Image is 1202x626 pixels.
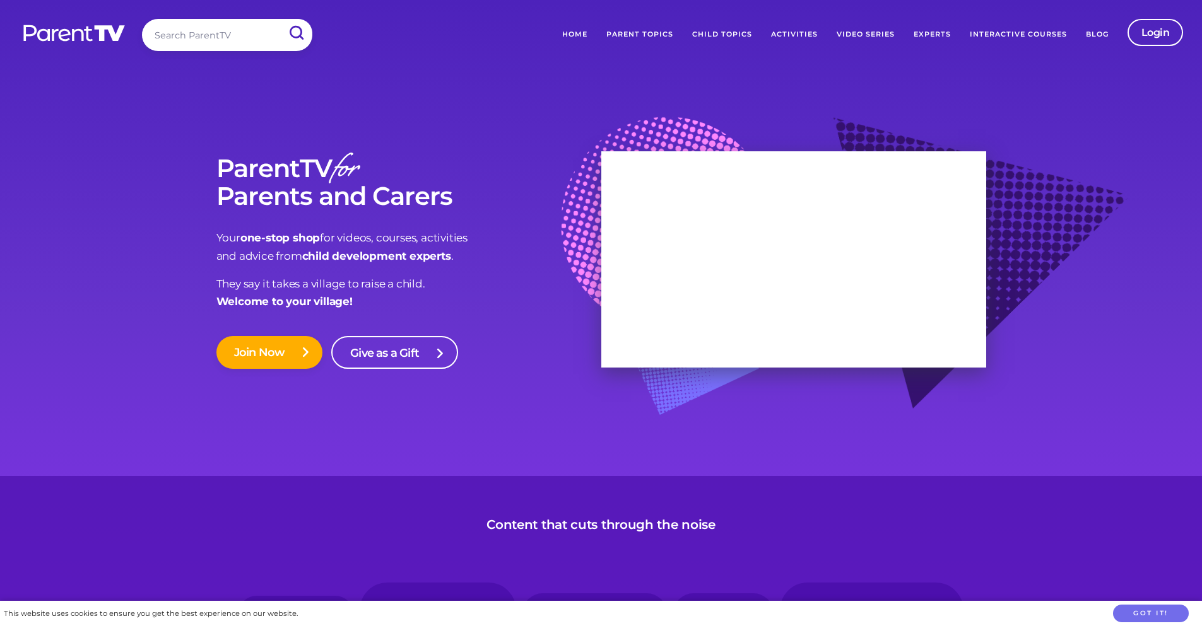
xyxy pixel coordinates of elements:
a: Blog [1076,19,1118,50]
a: Give as a Gift [331,336,458,369]
p: Your for videos, courses, activities and advice from . [216,229,601,265]
h1: ParentTV Parents and Carers [216,154,601,210]
a: Join Now [216,336,323,369]
img: bg-graphic.baf108b.png [561,117,1129,446]
strong: Welcome to your village! [216,295,353,308]
a: Video Series [827,19,904,50]
em: for [332,144,358,199]
div: This website uses cookies to ensure you get the best experience on our website. [4,607,298,620]
button: Got it! [1113,605,1189,623]
a: Child Topics [683,19,762,50]
input: Search ParentTV [142,19,312,51]
a: Interactive Courses [960,19,1076,50]
a: Parent Topics [597,19,683,50]
p: They say it takes a village to raise a child. [216,275,601,311]
a: Activities [762,19,827,50]
a: Experts [904,19,960,50]
strong: one-stop shop [240,231,320,244]
a: Login [1128,19,1184,46]
h3: Content that cuts through the noise [486,517,716,532]
a: Home [553,19,597,50]
input: Submit [280,19,312,47]
img: parenttv-logo-white.4c85aaf.svg [22,24,126,42]
strong: child development experts [302,250,451,262]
